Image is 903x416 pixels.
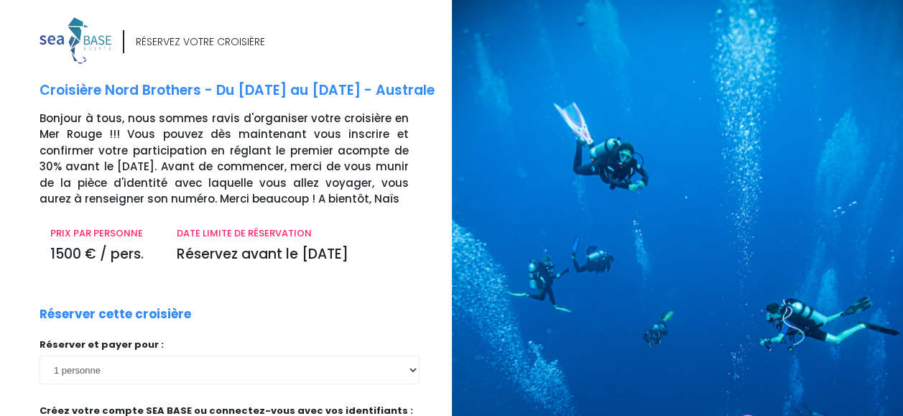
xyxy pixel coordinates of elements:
div: RÉSERVEZ VOTRE CROISIÈRE [136,34,265,50]
p: Réservez avant le [DATE] [177,244,408,265]
p: Croisière Nord Brothers - Du [DATE] au [DATE] - Australe [40,80,441,101]
p: Bonjour à tous, nous sommes ravis d'organiser votre croisière en Mer Rouge !!! Vous pouvez dès ma... [40,111,441,208]
p: 1500 € / pers. [50,244,155,265]
p: Réserver et payer pour : [40,338,420,352]
p: Réserver cette croisière [40,305,191,324]
p: DATE LIMITE DE RÉSERVATION [177,226,408,241]
img: logo_color1.png [40,17,111,64]
p: PRIX PAR PERSONNE [50,226,155,241]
